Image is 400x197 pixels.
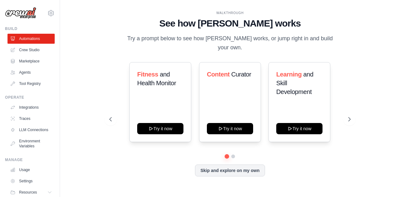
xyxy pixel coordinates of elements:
a: Environment Variables [7,136,55,151]
a: Agents [7,67,55,77]
div: Operate [5,95,55,100]
div: Build [5,26,55,31]
span: Content [207,71,230,78]
span: Learning [276,71,302,78]
button: Skip and explore on my own [195,165,265,176]
a: Traces [7,114,55,124]
a: Integrations [7,102,55,112]
a: Crew Studio [7,45,55,55]
img: Logo [5,7,36,19]
span: Curator [231,71,251,78]
a: LLM Connections [7,125,55,135]
span: Resources [19,190,37,195]
div: Manage [5,157,55,162]
a: Usage [7,165,55,175]
span: and Skill Development [276,71,313,95]
button: Try it now [207,123,253,134]
span: Fitness [137,71,158,78]
div: WALKTHROUGH [109,11,350,15]
p: Try a prompt below to see how [PERSON_NAME] works, or jump right in and build your own. [125,34,335,52]
a: Settings [7,176,55,186]
a: Marketplace [7,56,55,66]
h1: See how [PERSON_NAME] works [109,18,350,29]
a: Automations [7,34,55,44]
a: Tool Registry [7,79,55,89]
button: Try it now [137,123,183,134]
button: Try it now [276,123,322,134]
